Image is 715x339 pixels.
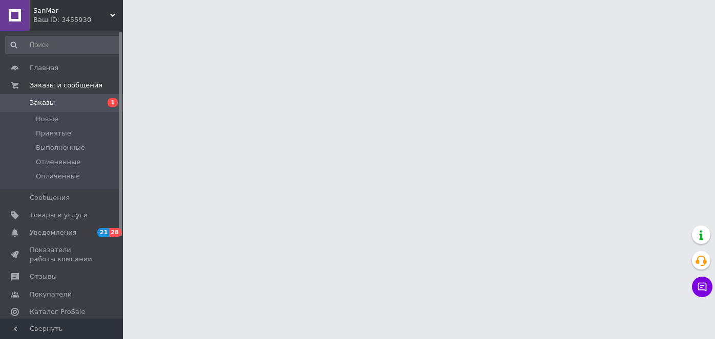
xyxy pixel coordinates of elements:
[30,81,102,90] span: Заказы и сообщения
[33,15,123,25] div: Ваш ID: 3455930
[30,211,88,220] span: Товары и услуги
[36,115,58,124] span: Новые
[108,98,118,107] span: 1
[30,193,70,202] span: Сообщения
[692,277,712,297] button: Чат с покупателем
[36,157,80,167] span: Отмененные
[30,245,95,264] span: Показатели работы компании
[30,307,85,317] span: Каталог ProSale
[33,6,110,15] span: SanMar
[30,63,58,73] span: Главная
[30,290,72,299] span: Покупатели
[97,228,109,237] span: 21
[30,228,76,237] span: Уведомления
[36,129,71,138] span: Принятые
[36,143,85,152] span: Выполненные
[36,172,80,181] span: Оплаченные
[5,36,121,54] input: Поиск
[30,98,55,107] span: Заказы
[109,228,121,237] span: 28
[30,272,57,281] span: Отзывы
